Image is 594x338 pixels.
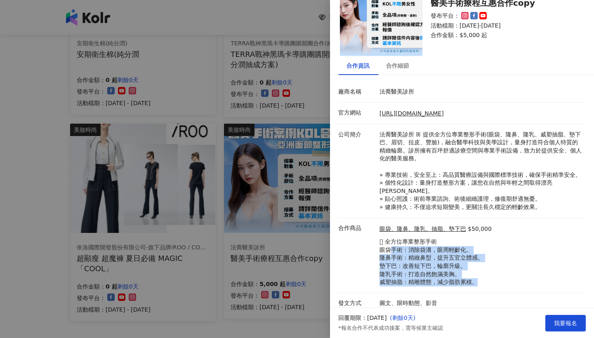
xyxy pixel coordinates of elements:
[468,225,492,233] p: $50,000
[338,324,443,332] p: *報名合作不代表成功接案，需等候業主確認
[379,299,582,307] p: 圖文、限時動態、影音
[379,225,466,233] a: 眼袋、隆鼻、隆乳、抽脂、墊下巴
[431,31,576,40] p: 合作金額： $5,000 起
[338,131,375,139] p: 公司簡介
[554,320,577,326] span: 我要報名
[431,12,460,20] p: 發布平台：
[545,315,586,331] button: 我要報名
[338,299,375,307] p: 發文方式
[379,131,582,211] p: 法喬醫美診所 ꕤ 提供全方位專業整形手術(眼袋、隆鼻、隆乳、威塑抽脂、墊下巴、眉切、拉皮、豐臉)，融合醫學科技與美學設計，量身打造符合個人特質的精緻輪廓。診所擁有百坪舒適診療空間與專業手術設備，...
[346,61,370,70] div: 合作資訊
[379,110,444,117] a: [URL][DOMAIN_NAME]
[338,224,375,232] p: 合作商品
[390,314,443,322] p: ( 剩餘0天 )
[379,88,582,96] p: 法喬醫美診所
[338,88,375,96] p: 廠商名稱
[386,61,409,70] div: 合作細節
[338,314,387,322] p: 回覆期限：[DATE]
[338,109,375,117] p: 官方網站
[431,22,576,30] p: 活動檔期：[DATE]-[DATE]
[379,238,492,286] p: 𖧷 全方位專業整形手術 眼袋手術：消除袋溝，眼周輕齡化。 隆鼻手術：精緻鼻型，提升五官立體感。 墊下巴：改善短下巴，輪廓升級。 隆乳手術：打造自然飽滿美胸。 威塑抽脂：精雕體態，減少脂肪累積。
